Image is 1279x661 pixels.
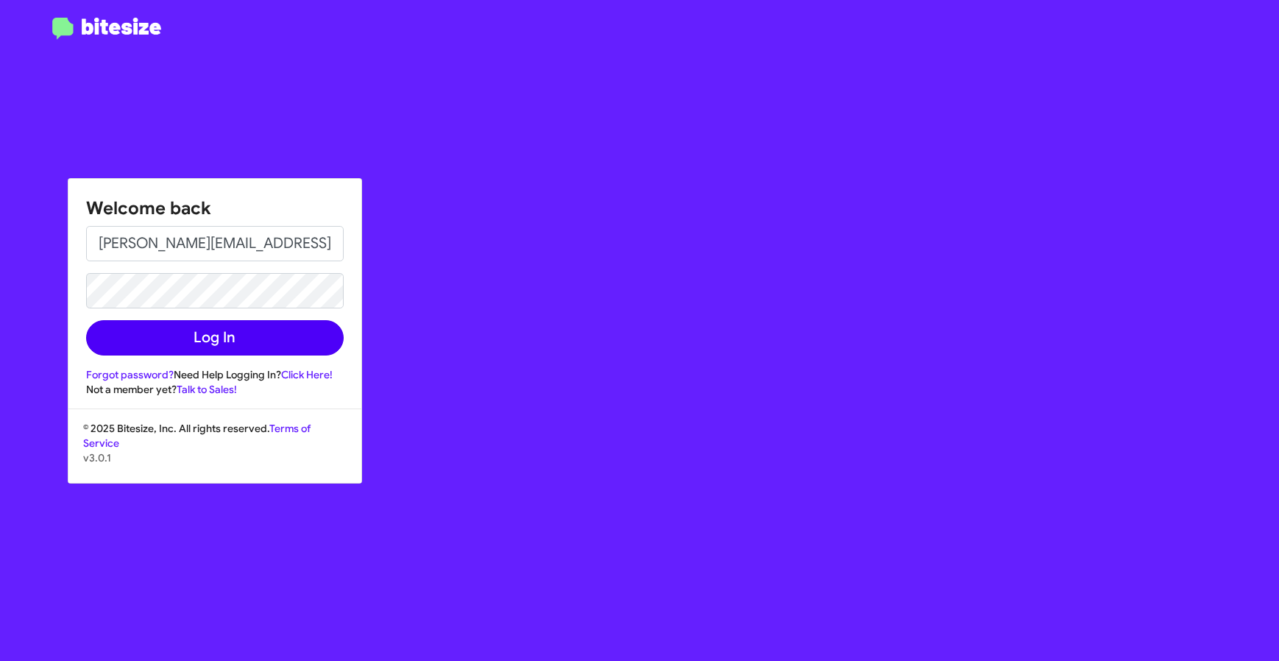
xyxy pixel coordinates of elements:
a: Click Here! [281,368,333,381]
a: Terms of Service [83,422,311,450]
div: Need Help Logging In? [86,367,344,382]
button: Log In [86,320,344,356]
div: Not a member yet? [86,382,344,397]
div: © 2025 Bitesize, Inc. All rights reserved. [68,421,361,483]
input: Email address [86,226,344,261]
a: Forgot password? [86,368,174,381]
p: v3.0.1 [83,450,347,465]
a: Talk to Sales! [177,383,237,396]
h1: Welcome back [86,197,344,220]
